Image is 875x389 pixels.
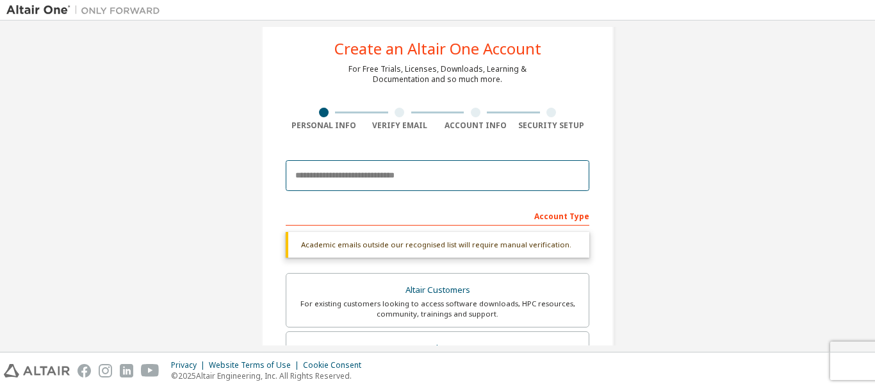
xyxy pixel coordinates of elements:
[171,370,369,381] p: © 2025 Altair Engineering, Inc. All Rights Reserved.
[286,232,589,258] div: Academic emails outside our recognised list will require manual verification.
[362,120,438,131] div: Verify Email
[294,299,581,319] div: For existing customers looking to access software downloads, HPC resources, community, trainings ...
[4,364,70,377] img: altair_logo.svg
[437,120,514,131] div: Account Info
[209,360,303,370] div: Website Terms of Use
[286,205,589,226] div: Account Type
[348,64,527,85] div: For Free Trials, Licenses, Downloads, Learning & Documentation and so much more.
[294,340,581,358] div: Students
[286,120,362,131] div: Personal Info
[120,364,133,377] img: linkedin.svg
[141,364,159,377] img: youtube.svg
[6,4,167,17] img: Altair One
[514,120,590,131] div: Security Setup
[78,364,91,377] img: facebook.svg
[294,281,581,299] div: Altair Customers
[99,364,112,377] img: instagram.svg
[303,360,369,370] div: Cookie Consent
[334,41,541,56] div: Create an Altair One Account
[171,360,209,370] div: Privacy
